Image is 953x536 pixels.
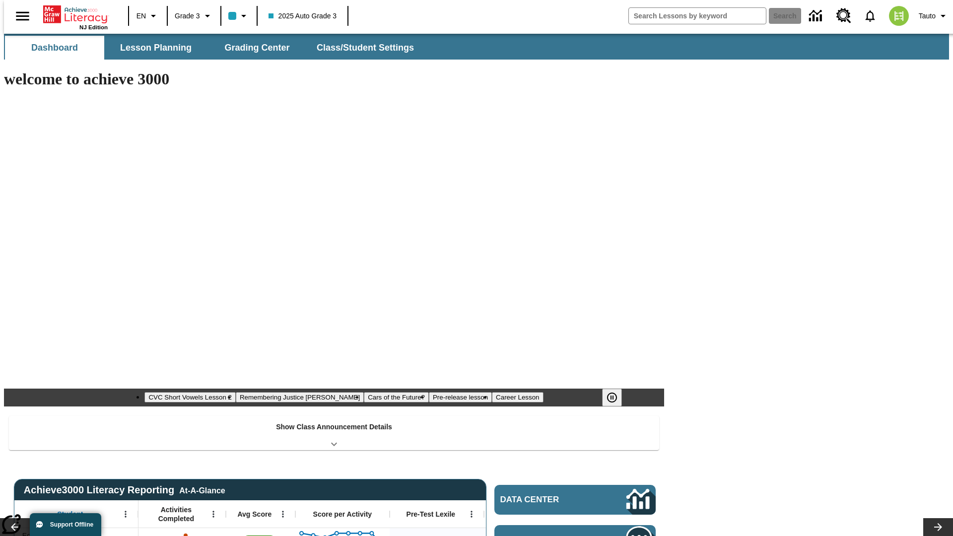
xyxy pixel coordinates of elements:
[5,36,104,60] button: Dashboard
[830,2,857,29] a: Resource Center, Will open in new tab
[143,505,209,523] span: Activities Completed
[4,36,423,60] div: SubNavbar
[207,36,307,60] button: Grading Center
[276,422,392,432] p: Show Class Announcement Details
[4,34,949,60] div: SubNavbar
[118,507,133,522] button: Open Menu
[857,3,883,29] a: Notifications
[24,484,225,496] span: Achieve3000 Literacy Reporting
[4,70,664,88] h1: welcome to achieve 3000
[629,8,766,24] input: search field
[269,11,337,21] span: 2025 Auto Grade 3
[31,42,78,54] span: Dashboard
[136,11,146,21] span: EN
[106,36,205,60] button: Lesson Planning
[429,392,492,402] button: Slide 4 Pre-release lesson
[464,507,479,522] button: Open Menu
[407,510,456,519] span: Pre-Test Lexile
[309,36,422,60] button: Class/Student Settings
[500,495,593,505] span: Data Center
[144,392,235,402] button: Slide 1 CVC Short Vowels Lesson 2
[492,392,543,402] button: Slide 5 Career Lesson
[602,389,622,406] button: Pause
[915,7,953,25] button: Profile/Settings
[171,7,217,25] button: Grade: Grade 3, Select a grade
[132,7,164,25] button: Language: EN, Select a language
[8,1,37,31] button: Open side menu
[206,507,221,522] button: Open Menu
[883,3,915,29] button: Select a new avatar
[317,42,414,54] span: Class/Student Settings
[236,392,364,402] button: Slide 2 Remembering Justice O'Connor
[175,11,200,21] span: Grade 3
[30,513,101,536] button: Support Offline
[43,3,108,30] div: Home
[120,42,192,54] span: Lesson Planning
[224,7,254,25] button: Class color is light blue. Change class color
[9,416,659,450] div: Show Class Announcement Details
[224,42,289,54] span: Grading Center
[179,484,225,495] div: At-A-Glance
[50,521,93,528] span: Support Offline
[57,510,83,519] span: Student
[313,510,372,519] span: Score per Activity
[364,392,429,402] button: Slide 3 Cars of the Future?
[919,11,936,21] span: Tauto
[79,24,108,30] span: NJ Edition
[889,6,909,26] img: avatar image
[602,389,632,406] div: Pause
[494,485,656,515] a: Data Center
[237,510,272,519] span: Avg Score
[803,2,830,30] a: Data Center
[43,4,108,24] a: Home
[275,507,290,522] button: Open Menu
[923,518,953,536] button: Lesson carousel, Next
